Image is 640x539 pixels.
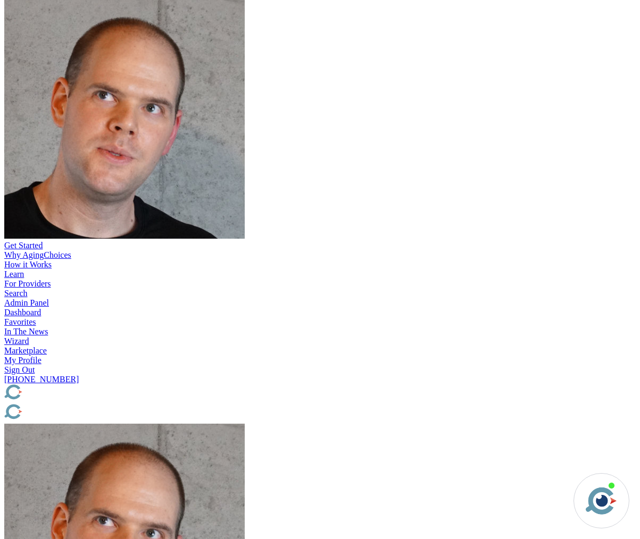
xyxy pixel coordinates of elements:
img: Choice! [4,404,122,422]
div: For Providers [4,279,636,289]
div: Dashboard [4,308,636,317]
div: Search [4,289,636,298]
div: Marketplace [4,346,636,356]
div: Why AgingChoices [4,250,636,260]
a: [PHONE_NUMBER] [4,375,79,384]
div: In The News [4,327,636,336]
div: Learn [4,269,636,279]
div: Wizard [4,336,636,346]
div: Admin Panel [4,298,636,308]
img: AgingChoices [4,384,122,402]
div: Favorites [4,317,636,327]
div: Get Started [4,241,636,250]
div: Sign Out [4,365,636,375]
img: avatar [583,483,619,519]
div: How it Works [4,260,636,269]
div: My Profile [4,356,636,365]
